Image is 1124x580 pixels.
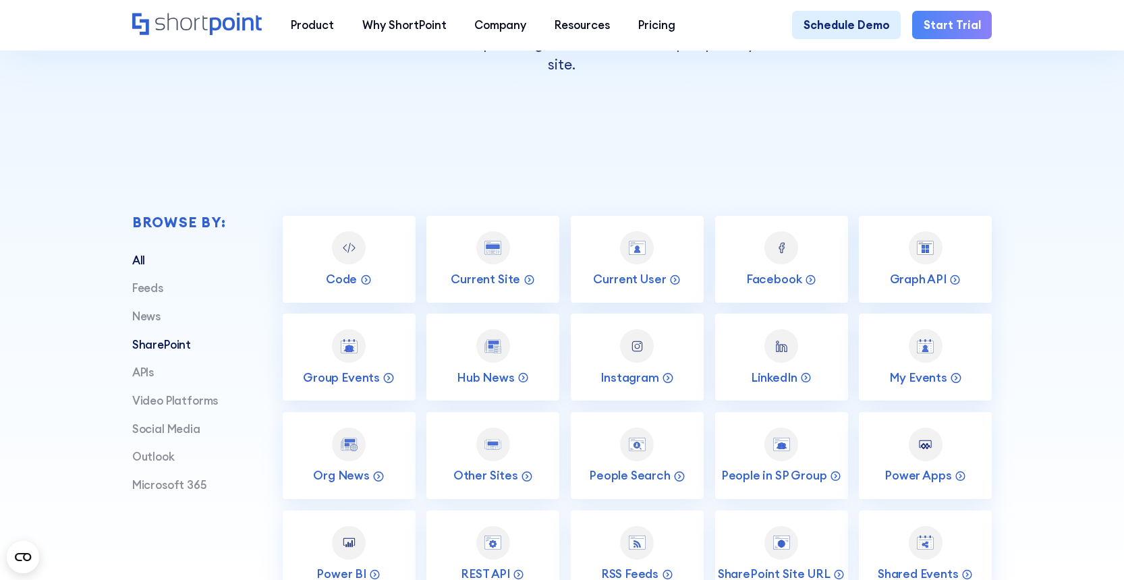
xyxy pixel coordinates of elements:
p: Code [326,272,357,287]
a: News [132,309,161,323]
a: Schedule Demo [792,11,901,39]
a: SharePoint [132,337,191,351]
a: Pricing [624,11,690,39]
a: Start Trial [912,11,992,39]
img: My Events [917,339,934,353]
a: Outlook [132,449,175,463]
p: Instagram [600,370,658,386]
a: My EventsMy Events [859,314,992,401]
div: Company [474,17,526,34]
a: All [132,253,146,267]
a: Feeds [132,281,163,295]
div: Resources [555,17,610,34]
img: Org News [341,438,358,452]
p: Current Site [451,272,520,287]
div: Product [291,17,334,34]
button: Open CMP widget [7,541,39,573]
a: Power AppsPower Apps [859,412,992,499]
p: Hub News [457,370,515,386]
a: People SearchPeople Search [571,412,704,499]
a: Why ShortPoint [348,11,461,39]
a: Current UserCurrent User [571,216,704,303]
a: Current SiteCurrent Site [426,216,559,303]
a: Group EventsGroup Events [283,314,416,401]
img: Power BI [341,534,358,551]
img: People in SP Group [773,438,790,452]
p: Other Sites [453,468,518,484]
a: Hub NewsHub News [426,314,559,401]
a: CodeCode [283,216,416,303]
img: SharePoint Site URL [773,535,790,550]
img: Other Sites [484,439,501,450]
img: Current Site [484,241,501,255]
img: Facebook [773,239,790,256]
a: Home [132,13,263,37]
img: Code [341,239,358,256]
p: Current User [594,272,667,287]
a: Company [460,11,540,39]
img: Hub News [484,339,501,353]
p: Graph API [890,272,947,287]
a: LinkedInLinkedIn [715,314,848,401]
div: Why ShortPoint [362,17,447,34]
p: People Search [589,468,671,484]
a: APIs [132,365,154,379]
p: Facebook [746,272,802,287]
a: People in SP GroupPeople in SP Group [715,412,848,499]
iframe: Chat Widget [882,424,1124,580]
p: Group Events [303,370,380,386]
a: Other SitesOther Sites [426,412,559,499]
img: Group Events [341,339,358,353]
div: Browse by: [132,216,227,230]
p: My Events [889,370,947,386]
a: Graph APIGraph API [859,216,992,303]
img: REST API [484,535,501,550]
a: Product [277,11,348,39]
a: FacebookFacebook [715,216,848,303]
a: Org NewsOrg News [283,412,416,499]
p: Org News [313,468,370,484]
p: People in SP Group [721,468,827,484]
a: Microsoft 365 [132,477,207,492]
p: LinkedIn [751,370,797,386]
img: RSS Feeds [629,535,646,550]
a: Social Media [132,422,200,436]
div: Pricing [638,17,675,34]
a: InstagramInstagram [571,314,704,401]
img: People Search [629,438,646,452]
a: Resources [540,11,624,39]
a: Video Platforms [132,393,219,407]
img: Graph API [917,241,934,255]
img: LinkedIn [773,338,790,355]
img: Instagram [629,338,646,355]
img: Current User [629,241,646,255]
